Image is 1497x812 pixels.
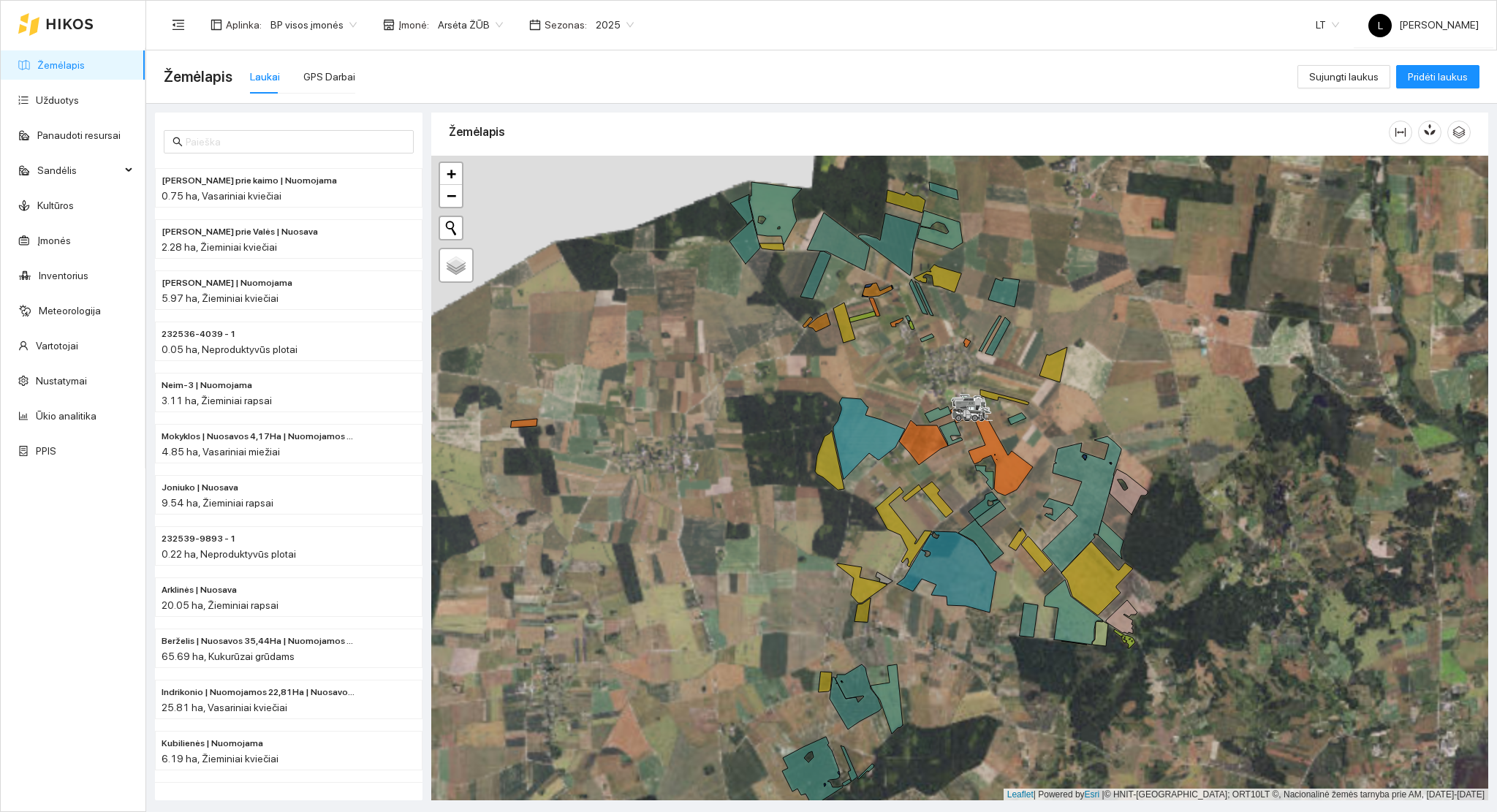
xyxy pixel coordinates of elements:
[447,186,456,205] span: −
[162,292,278,304] span: 5.97 ha, Žieminiai kviečiai
[37,200,74,211] a: Kultūros
[39,270,88,281] a: Inventorius
[226,17,262,33] span: Aplinka :
[1004,789,1488,801] div: | Powered by © HNIT-[GEOGRAPHIC_DATA]; ORT10LT ©, Nacionalinė žemės tarnyba prie AM, [DATE]-[DATE]
[36,375,87,387] a: Nustatymai
[440,249,472,281] a: Layers
[36,445,56,457] a: PPIS
[37,156,121,185] span: Sandėlis
[1396,65,1479,88] button: Pridėti laukus
[162,190,281,202] span: 0.75 ha, Vasariniai kviečiai
[545,17,587,33] span: Sezonas :
[1007,789,1034,800] a: Leaflet
[162,446,280,458] span: 4.85 ha, Vasariniai miežiai
[37,129,121,141] a: Panaudoti resursai
[162,599,278,611] span: 20.05 ha, Žieminiai rapsai
[1396,71,1479,83] a: Pridėti laukus
[162,481,238,495] span: Joniuko | Nuosava
[529,19,541,31] span: calendar
[1309,69,1379,85] span: Sujungti laukus
[162,650,295,662] span: 65.69 ha, Kukurūzai grūdams
[1102,789,1104,800] span: |
[162,532,236,546] span: 232539-9893 - 1
[162,548,296,560] span: 0.22 ha, Neproduktyvūs plotai
[162,225,318,239] span: Rolando prie Valės | Nuosava
[36,340,78,352] a: Vartotojai
[36,410,96,422] a: Ūkio analitika
[186,134,405,150] input: Paieška
[36,94,79,106] a: Užduotys
[162,753,278,764] span: 6.19 ha, Žieminiai kviečiai
[1368,19,1479,31] span: [PERSON_NAME]
[1389,121,1412,144] button: column-width
[596,14,634,36] span: 2025
[1378,14,1383,37] span: L
[438,14,503,36] span: Arsėta ŽŪB
[162,241,277,253] span: 2.28 ha, Žieminiai kviečiai
[449,111,1389,153] div: Žemėlapis
[398,17,429,33] span: Įmonė :
[1316,14,1339,36] span: LT
[164,65,232,88] span: Žemėlapis
[162,497,273,509] span: 9.54 ha, Žieminiai rapsai
[1408,69,1468,85] span: Pridėti laukus
[162,686,357,699] span: Indrikonio | Nuomojamos 22,81Ha | Nuosavos 3,00 Ha
[37,235,71,246] a: Įmonės
[1085,789,1100,800] a: Esri
[162,276,292,290] span: Ginaičių Valiaus | Nuomojama
[1390,126,1411,138] span: column-width
[162,379,252,392] span: Neim-3 | Nuomojama
[440,217,462,239] button: Initiate a new search
[162,702,287,713] span: 25.81 ha, Vasariniai kviečiai
[39,305,101,316] a: Meteorologija
[162,737,263,751] span: Kubilienės | Nuomojama
[303,69,355,85] div: GPS Darbai
[447,164,456,183] span: +
[162,634,357,648] span: Berželis | Nuosavos 35,44Ha | Nuomojamos 30,25Ha
[440,185,462,207] a: Zoom out
[37,59,85,71] a: Žemėlapis
[162,327,236,341] span: 232536-4039 - 1
[162,430,357,444] span: Mokyklos | Nuosavos 4,17Ha | Nuomojamos 0,68Ha
[270,14,357,36] span: BP visos įmonės
[440,163,462,185] a: Zoom in
[211,19,222,31] span: layout
[162,174,337,188] span: Rolando prie kaimo | Nuomojama
[162,395,272,406] span: 3.11 ha, Žieminiai rapsai
[162,344,297,355] span: 0.05 ha, Neproduktyvūs plotai
[250,69,280,85] div: Laukai
[173,137,183,147] span: search
[172,18,185,31] span: menu-fold
[383,19,395,31] span: shop
[1297,65,1390,88] button: Sujungti laukus
[162,583,237,597] span: Arklinės | Nuosava
[1297,71,1390,83] a: Sujungti laukus
[164,10,193,39] button: menu-fold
